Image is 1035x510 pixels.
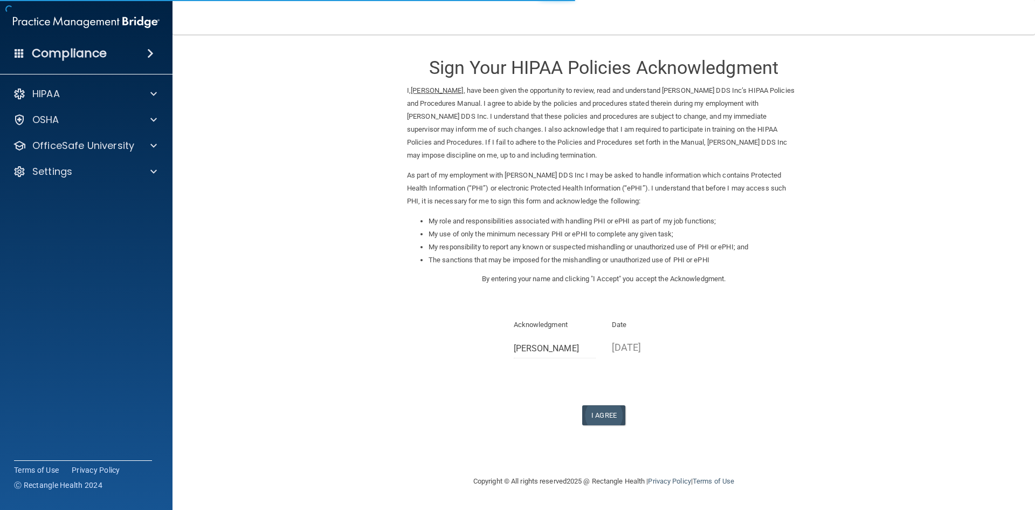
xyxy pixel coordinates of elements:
a: OSHA [13,113,157,126]
ins: [PERSON_NAME] [411,86,463,94]
a: Privacy Policy [72,465,120,475]
a: HIPAA [13,87,157,100]
p: Settings [32,165,72,178]
h4: Compliance [32,46,107,61]
a: OfficeSafe University [13,139,157,152]
p: By entering your name and clicking "I Accept" you accept the Acknowledgment. [407,273,801,285]
p: Acknowledgment [514,318,596,331]
li: My responsibility to report any known or suspected mishandling or unauthorized use of PHI or ePHI... [429,241,801,254]
p: OfficeSafe University [32,139,134,152]
input: Full Name [514,338,596,358]
p: HIPAA [32,87,60,100]
p: As part of my employment with [PERSON_NAME] DDS Inc I may be asked to handle information which co... [407,169,801,208]
div: Copyright © All rights reserved 2025 @ Rectangle Health | | [407,464,801,499]
h3: Sign Your HIPAA Policies Acknowledgment [407,58,801,78]
p: [DATE] [612,338,694,356]
a: Terms of Use [14,465,59,475]
a: Settings [13,165,157,178]
p: I, , have been given the opportunity to review, read and understand [PERSON_NAME] DDS Inc’s HIPAA... [407,84,801,162]
img: PMB logo [13,11,160,33]
li: My use of only the minimum necessary PHI or ePHI to complete any given task; [429,228,801,241]
li: My role and responsibilities associated with handling PHI or ePHI as part of my job functions; [429,215,801,228]
button: I Agree [582,405,625,425]
span: Ⓒ Rectangle Health 2024 [14,480,102,491]
p: Date [612,318,694,331]
li: The sanctions that may be imposed for the mishandling or unauthorized use of PHI or ePHI [429,254,801,267]
a: Privacy Policy [648,477,691,485]
a: Terms of Use [693,477,734,485]
p: OSHA [32,113,59,126]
